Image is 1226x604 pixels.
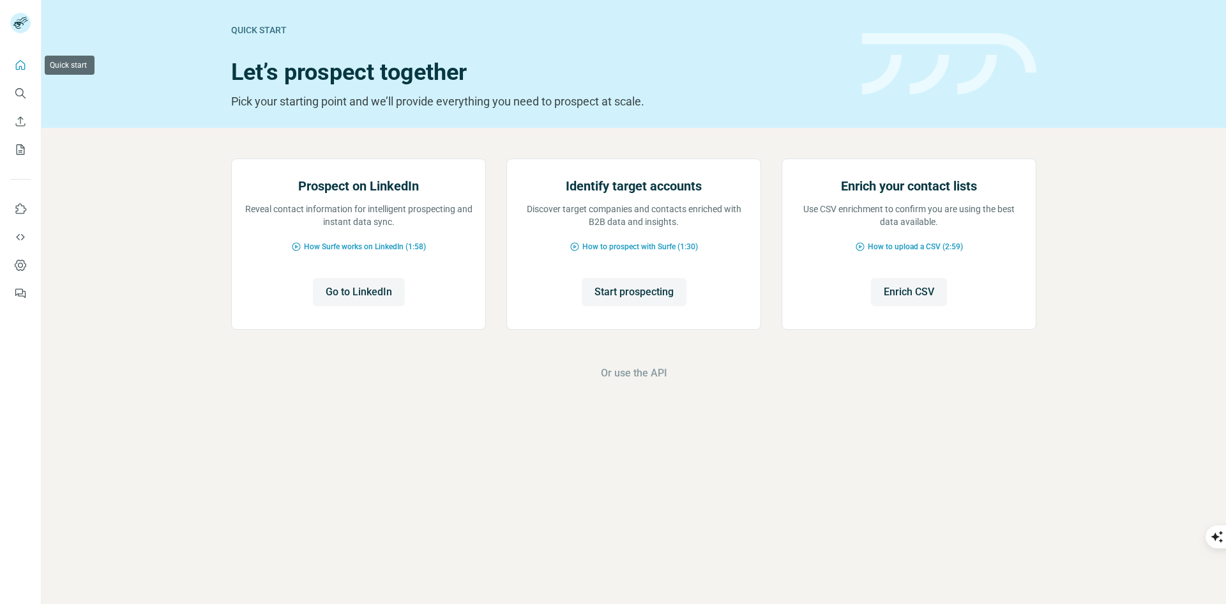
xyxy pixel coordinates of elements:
button: Use Surfe on LinkedIn [10,197,31,221]
div: Quick start [231,24,847,36]
h2: Prospect on LinkedIn [298,177,419,195]
span: Go to LinkedIn [326,284,392,300]
button: Quick start [10,54,31,77]
img: banner [862,33,1036,95]
span: Start prospecting [594,284,674,300]
button: Feedback [10,282,31,305]
h2: Enrich your contact lists [841,177,977,195]
p: Use CSV enrichment to confirm you are using the best data available. [795,203,1023,228]
p: Reveal contact information for intelligent prospecting and instant data sync. [245,203,473,228]
button: Start prospecting [582,278,686,306]
p: Pick your starting point and we’ll provide everything you need to prospect at scale. [231,93,847,111]
h1: Let’s prospect together [231,59,847,85]
button: Or use the API [601,366,667,381]
button: Dashboard [10,254,31,277]
span: How Surfe works on LinkedIn (1:58) [304,241,426,252]
button: Search [10,82,31,105]
p: Discover target companies and contacts enriched with B2B data and insights. [520,203,748,228]
span: How to prospect with Surfe (1:30) [582,241,698,252]
span: How to upload a CSV (2:59) [868,241,963,252]
span: Enrich CSV [884,284,934,300]
button: Go to LinkedIn [313,278,405,306]
button: Use Surfe API [10,226,31,249]
button: Enrich CSV [871,278,947,306]
button: My lists [10,138,31,161]
h2: Identify target accounts [566,177,702,195]
button: Enrich CSV [10,110,31,133]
